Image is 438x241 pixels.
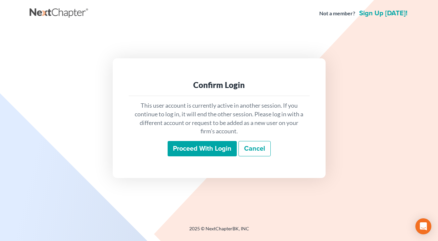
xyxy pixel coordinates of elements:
div: Open Intercom Messenger [415,218,431,234]
p: This user account is currently active in another session. If you continue to log in, it will end ... [134,101,304,136]
strong: Not a member? [319,10,355,17]
a: Sign up [DATE]! [358,10,409,17]
div: Confirm Login [134,80,304,90]
a: Cancel [238,141,271,156]
div: 2025 © NextChapterBK, INC [30,225,409,237]
input: Proceed with login [168,141,237,156]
